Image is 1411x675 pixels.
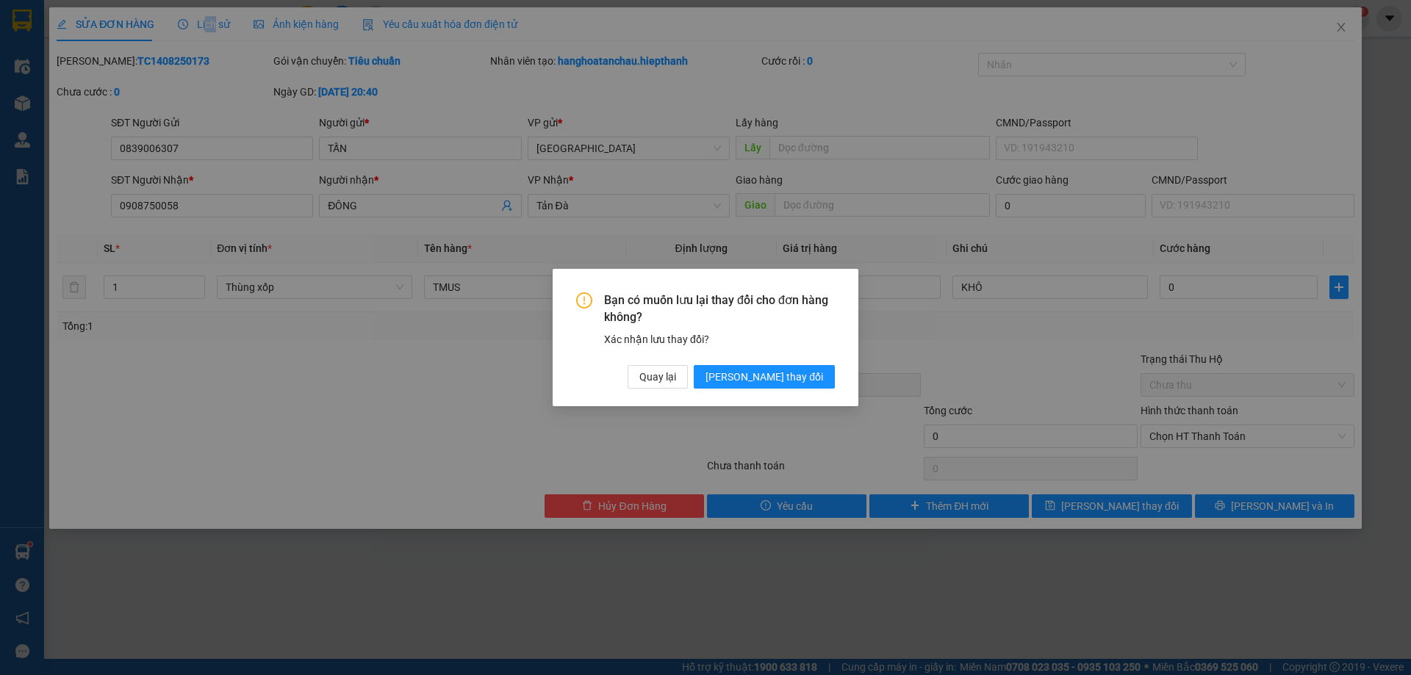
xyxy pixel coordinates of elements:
[576,292,592,308] span: exclamation-circle
[628,365,688,389] button: Quay lại
[694,365,835,389] button: [PERSON_NAME] thay đổi
[705,369,823,385] span: [PERSON_NAME] thay đổi
[639,369,676,385] span: Quay lại
[604,292,835,325] span: Bạn có muốn lưu lại thay đổi cho đơn hàng không?
[604,331,835,347] div: Xác nhận lưu thay đổi?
